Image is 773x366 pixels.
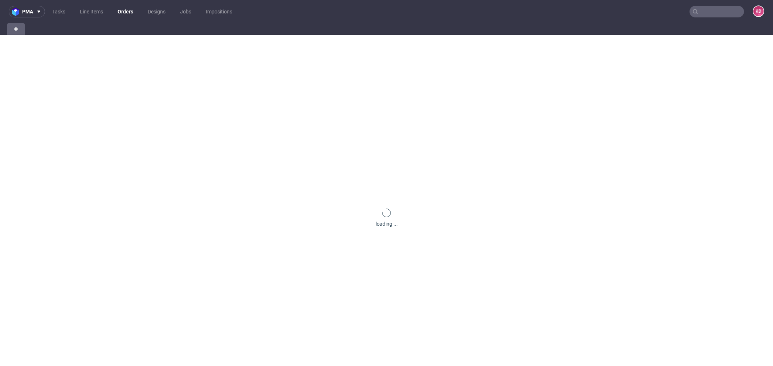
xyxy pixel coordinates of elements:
a: Line Items [75,6,107,17]
a: Orders [113,6,138,17]
div: loading ... [376,220,398,227]
img: logo [12,8,22,16]
a: Tasks [48,6,70,17]
a: Jobs [176,6,196,17]
a: Impositions [201,6,237,17]
button: pma [9,6,45,17]
span: pma [22,9,33,14]
figcaption: KD [753,6,764,16]
a: Designs [143,6,170,17]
